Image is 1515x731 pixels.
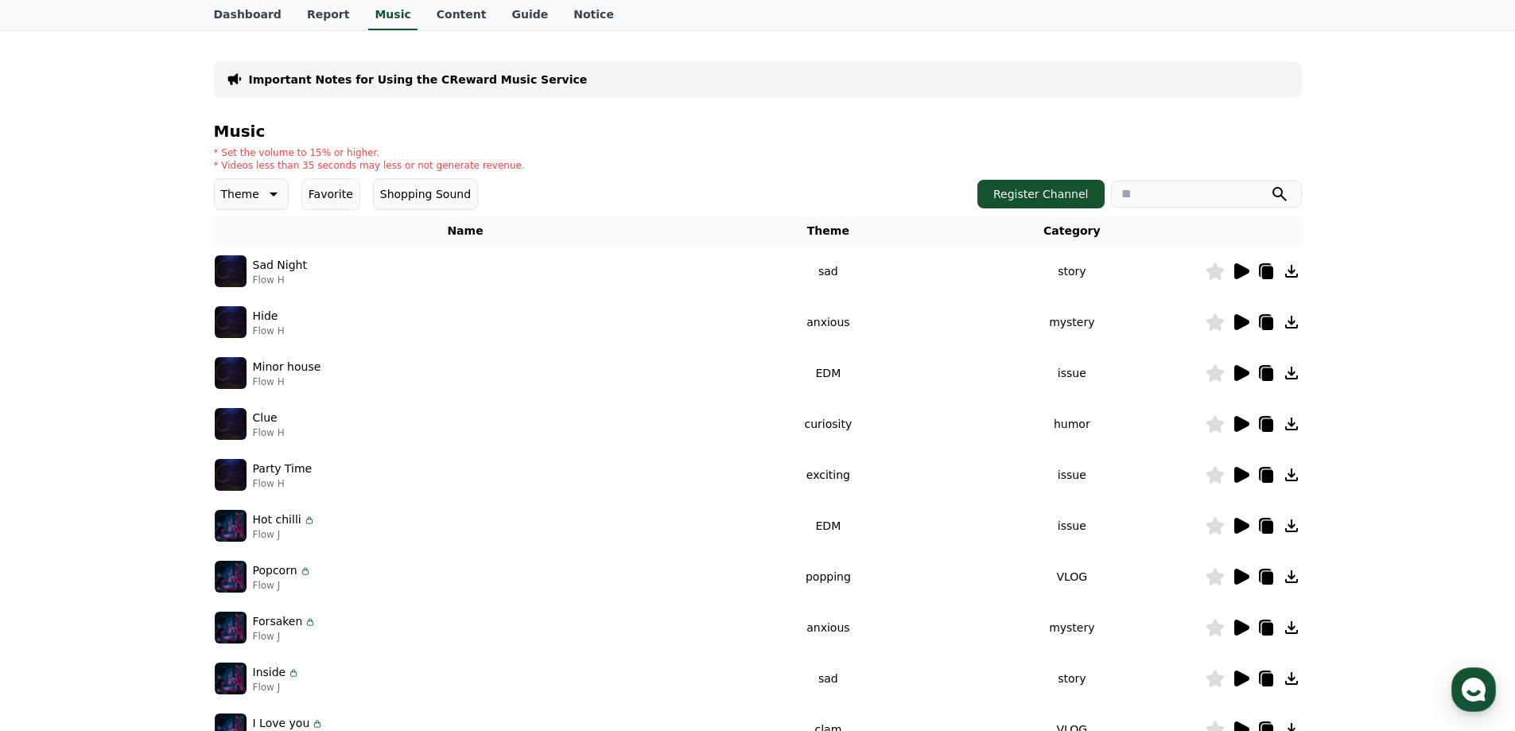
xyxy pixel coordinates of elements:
[105,504,205,544] a: Messages
[41,528,68,541] span: Home
[5,504,105,544] a: Home
[221,183,259,205] p: Theme
[253,461,313,477] p: Party Time
[132,529,179,542] span: Messages
[253,410,278,426] p: Clue
[214,122,1302,140] h4: Music
[939,348,1204,399] td: issue
[253,528,316,541] p: Flow J
[977,180,1105,208] button: Register Channel
[939,602,1204,653] td: mystery
[253,359,321,375] p: Minor house
[939,216,1204,246] th: Category
[939,246,1204,297] td: story
[253,274,307,286] p: Flow H
[253,630,317,643] p: Flow J
[253,664,286,681] p: Inside
[253,613,303,630] p: Forsaken
[253,511,301,528] p: Hot chilli
[215,561,247,593] img: music
[717,399,940,449] td: curiosity
[939,500,1204,551] td: issue
[215,306,247,338] img: music
[235,528,274,541] span: Settings
[253,426,285,439] p: Flow H
[253,375,321,388] p: Flow H
[939,653,1204,704] td: story
[717,216,940,246] th: Theme
[717,246,940,297] td: sad
[215,612,247,644] img: music
[215,510,247,542] img: music
[717,348,940,399] td: EDM
[717,500,940,551] td: EDM
[214,159,525,172] p: * Videos less than 35 seconds may less or not generate revenue.
[214,178,289,210] button: Theme
[717,297,940,348] td: anxious
[717,449,940,500] td: exciting
[249,72,588,87] a: Important Notes for Using the CReward Music Service
[939,449,1204,500] td: issue
[215,357,247,389] img: music
[717,602,940,653] td: anxious
[215,663,247,694] img: music
[215,255,247,287] img: music
[205,504,305,544] a: Settings
[214,216,717,246] th: Name
[253,477,313,490] p: Flow H
[717,653,940,704] td: sad
[253,325,285,337] p: Flow H
[253,681,301,694] p: Flow J
[253,308,278,325] p: Hide
[939,297,1204,348] td: mystery
[215,459,247,491] img: music
[301,178,360,210] button: Favorite
[253,257,307,274] p: Sad Night
[939,399,1204,449] td: humor
[253,579,312,592] p: Flow J
[215,408,247,440] img: music
[253,562,297,579] p: Popcorn
[214,146,525,159] p: * Set the volume to 15% or higher.
[939,551,1204,602] td: VLOG
[717,551,940,602] td: popping
[373,178,478,210] button: Shopping Sound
